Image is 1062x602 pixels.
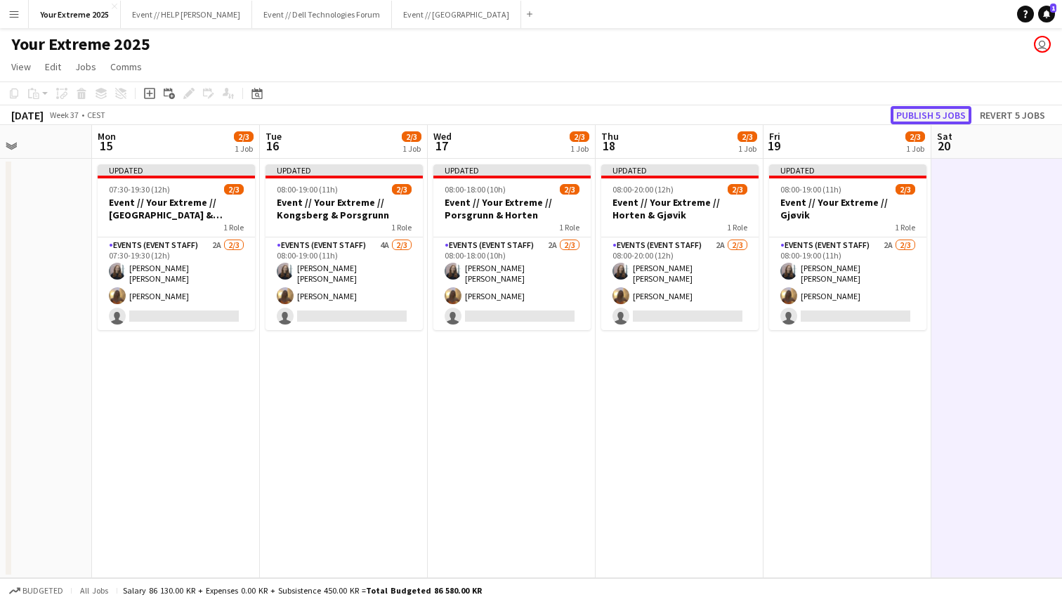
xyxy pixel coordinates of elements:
[402,143,421,154] div: 1 Job
[905,131,925,142] span: 2/3
[98,237,255,330] app-card-role: Events (Event Staff)2A2/307:30-19:30 (12h)[PERSON_NAME] [PERSON_NAME][PERSON_NAME]
[265,164,423,176] div: Updated
[601,237,759,330] app-card-role: Events (Event Staff)2A2/308:00-20:00 (12h)[PERSON_NAME] [PERSON_NAME][PERSON_NAME]
[738,143,756,154] div: 1 Job
[769,196,926,221] h3: Event // Your Extreme // Gjøvik
[263,138,282,154] span: 16
[77,585,111,596] span: All jobs
[896,184,915,195] span: 2/3
[974,106,1051,124] button: Revert 5 jobs
[767,138,780,154] span: 19
[105,58,147,76] a: Comms
[780,184,841,195] span: 08:00-19:00 (11h)
[265,237,423,330] app-card-role: Events (Event Staff)4A2/308:00-19:00 (11h)[PERSON_NAME] [PERSON_NAME][PERSON_NAME]
[366,585,482,596] span: Total Budgeted 86 580.00 KR
[895,222,915,233] span: 1 Role
[277,184,338,195] span: 08:00-19:00 (11h)
[728,184,747,195] span: 2/3
[98,164,255,176] div: Updated
[223,222,244,233] span: 1 Role
[601,164,759,176] div: Updated
[392,184,412,195] span: 2/3
[891,106,971,124] button: Publish 5 jobs
[433,237,591,330] app-card-role: Events (Event Staff)2A2/308:00-18:00 (10h)[PERSON_NAME] [PERSON_NAME][PERSON_NAME]
[433,196,591,221] h3: Event // Your Extreme // Porsgrunn & Horten
[1034,36,1051,53] app-user-avatar: Lars Songe
[98,196,255,221] h3: Event // Your Extreme // [GEOGRAPHIC_DATA] & [GEOGRAPHIC_DATA]
[601,164,759,330] app-job-card: Updated08:00-20:00 (12h)2/3Event // Your Extreme // Horten & Gjøvik1 RoleEvents (Event Staff)2A2/...
[402,131,421,142] span: 2/3
[560,184,579,195] span: 2/3
[937,130,952,143] span: Sat
[570,131,589,142] span: 2/3
[98,130,116,143] span: Mon
[265,164,423,330] app-job-card: Updated08:00-19:00 (11h)2/3Event // Your Extreme // Kongsberg & Porsgrunn1 RoleEvents (Event Staf...
[433,164,591,330] app-job-card: Updated08:00-18:00 (10h)2/3Event // Your Extreme // Porsgrunn & Horten1 RoleEvents (Event Staff)2...
[612,184,674,195] span: 08:00-20:00 (12h)
[11,34,150,55] h1: Your Extreme 2025
[6,58,37,76] a: View
[11,60,31,73] span: View
[906,143,924,154] div: 1 Job
[599,138,619,154] span: 18
[46,110,81,120] span: Week 37
[7,583,65,598] button: Budgeted
[769,164,926,176] div: Updated
[22,586,63,596] span: Budgeted
[123,585,482,596] div: Salary 86 130.00 KR + Expenses 0.00 KR + Subsistence 450.00 KR =
[727,222,747,233] span: 1 Role
[234,131,254,142] span: 2/3
[96,138,116,154] span: 15
[235,143,253,154] div: 1 Job
[252,1,392,28] button: Event // Dell Technologies Forum
[1050,4,1056,13] span: 1
[265,196,423,221] h3: Event // Your Extreme // Kongsberg & Porsgrunn
[445,184,506,195] span: 08:00-18:00 (10h)
[87,110,105,120] div: CEST
[433,164,591,176] div: Updated
[1038,6,1055,22] a: 1
[769,237,926,330] app-card-role: Events (Event Staff)2A2/308:00-19:00 (11h)[PERSON_NAME] [PERSON_NAME][PERSON_NAME]
[391,222,412,233] span: 1 Role
[570,143,589,154] div: 1 Job
[737,131,757,142] span: 2/3
[265,130,282,143] span: Tue
[11,108,44,122] div: [DATE]
[935,138,952,154] span: 20
[392,1,521,28] button: Event // [GEOGRAPHIC_DATA]
[70,58,102,76] a: Jobs
[39,58,67,76] a: Edit
[601,196,759,221] h3: Event // Your Extreme // Horten & Gjøvik
[769,130,780,143] span: Fri
[433,130,452,143] span: Wed
[29,1,121,28] button: Your Extreme 2025
[224,184,244,195] span: 2/3
[121,1,252,28] button: Event // HELP [PERSON_NAME]
[98,164,255,330] app-job-card: Updated07:30-19:30 (12h)2/3Event // Your Extreme // [GEOGRAPHIC_DATA] & [GEOGRAPHIC_DATA]1 RoleEv...
[601,130,619,143] span: Thu
[559,222,579,233] span: 1 Role
[769,164,926,330] app-job-card: Updated08:00-19:00 (11h)2/3Event // Your Extreme // Gjøvik1 RoleEvents (Event Staff)2A2/308:00-19...
[431,138,452,154] span: 17
[75,60,96,73] span: Jobs
[109,184,170,195] span: 07:30-19:30 (12h)
[110,60,142,73] span: Comms
[45,60,61,73] span: Edit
